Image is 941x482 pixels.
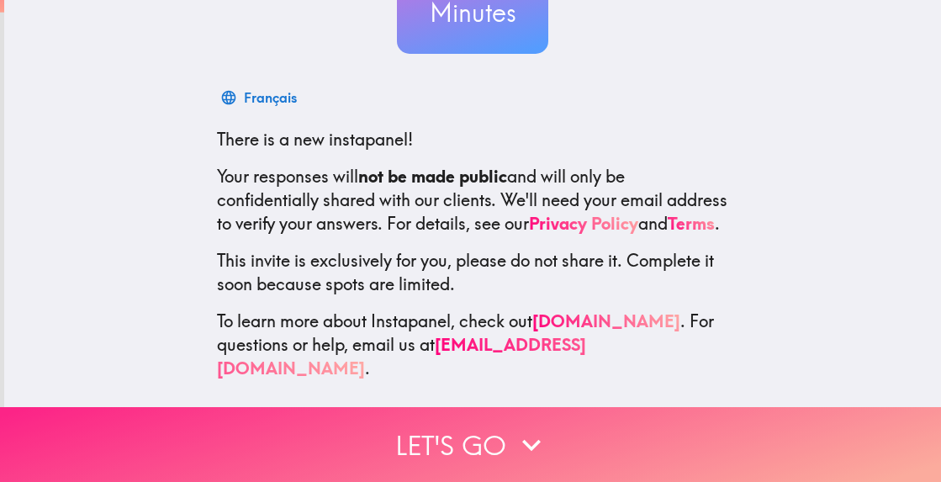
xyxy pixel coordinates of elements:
[532,310,680,331] a: [DOMAIN_NAME]
[217,249,728,296] p: This invite is exclusively for you, please do not share it. Complete it soon because spots are li...
[244,86,297,109] div: Français
[217,310,728,380] p: To learn more about Instapanel, check out . For questions or help, email us at .
[217,81,304,114] button: Français
[217,165,728,236] p: Your responses will and will only be confidentially shared with our clients. We'll need your emai...
[668,213,715,234] a: Terms
[217,129,413,150] span: There is a new instapanel!
[358,166,507,187] b: not be made public
[217,334,586,379] a: [EMAIL_ADDRESS][DOMAIN_NAME]
[529,213,638,234] a: Privacy Policy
